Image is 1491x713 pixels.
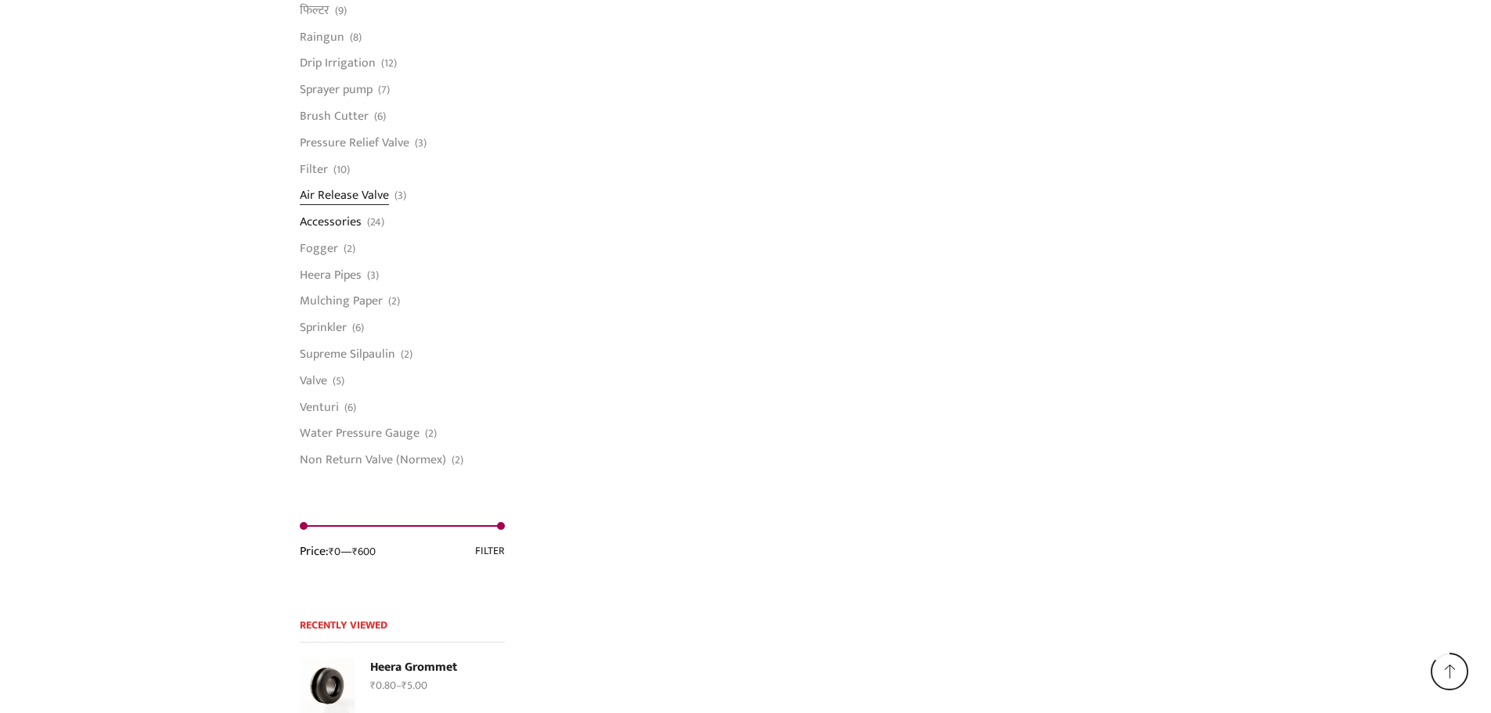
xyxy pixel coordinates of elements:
[329,542,340,560] span: ₹0
[300,261,362,288] a: Heera Pipes
[333,162,350,178] span: (10)
[370,676,376,694] span: ₹
[401,347,412,362] span: (2)
[335,3,347,19] span: (9)
[300,315,347,341] a: Sprinkler
[300,182,389,209] a: Air Release Valve
[300,658,355,713] img: Heera Grommet
[394,188,406,203] span: (3)
[388,293,400,309] span: (2)
[300,288,383,315] a: Mulching Paper
[300,23,344,50] a: Raingun
[352,542,376,560] span: ₹600
[300,50,376,77] a: Drip Irrigation
[374,109,386,124] span: (6)
[370,658,486,675] a: Heera Grommet
[367,214,384,230] span: (24)
[300,394,339,420] a: Venturi
[300,420,420,447] a: Water Pressure Gauge
[381,56,397,71] span: (12)
[300,341,395,368] a: Supreme Silpaulin
[300,616,387,634] span: Recently Viewed
[370,678,506,693] div: –
[367,268,379,283] span: (3)
[452,452,463,468] span: (2)
[350,30,362,45] span: (8)
[352,320,364,336] span: (6)
[300,77,373,103] a: Sprayer pump
[300,367,327,394] a: Valve
[333,373,344,389] span: (5)
[300,447,446,469] a: Non Return Valve (Normex)
[475,542,505,560] button: Filter
[402,676,407,694] span: ₹
[402,676,427,694] bdi: 5.00
[300,235,338,261] a: Fogger
[344,400,356,416] span: (6)
[300,209,362,236] a: Accessories
[300,156,328,182] a: Filter
[378,82,390,98] span: (7)
[344,241,355,257] span: (2)
[300,129,409,156] a: Pressure Relief Valve
[415,135,427,151] span: (3)
[300,542,376,560] div: Price: —
[425,426,437,441] span: (2)
[370,676,396,694] bdi: 0.80
[300,103,369,129] a: Brush Cutter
